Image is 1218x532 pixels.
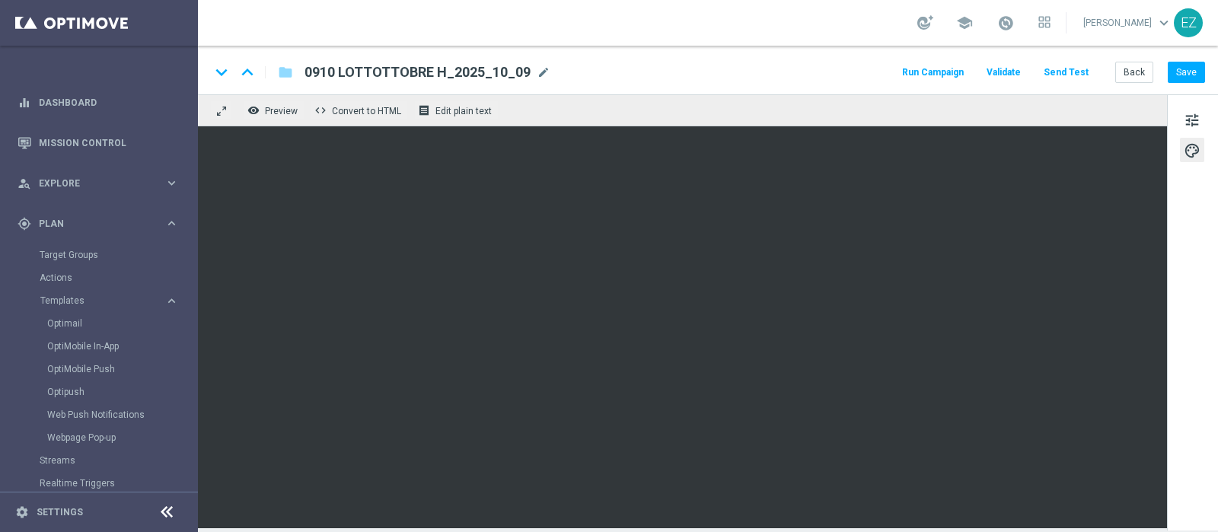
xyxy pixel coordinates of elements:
i: keyboard_arrow_right [164,176,179,190]
a: OptiMobile Push [47,363,158,375]
a: Actions [40,272,158,284]
button: folder [276,60,295,84]
i: settings [15,505,29,519]
a: Streams [40,454,158,467]
div: EZ [1174,8,1203,37]
span: palette [1184,141,1200,161]
button: remove_red_eye Preview [244,100,304,120]
a: Mission Control [39,123,179,163]
span: 0910 LOTTOTTOBRE H_2025_10_09 [304,63,531,81]
span: school [956,14,973,31]
i: keyboard_arrow_right [164,216,179,231]
div: Templates [40,289,196,449]
a: Settings [37,508,83,517]
span: code [314,104,327,116]
i: receipt [418,104,430,116]
button: equalizer Dashboard [17,97,180,109]
a: Optipush [47,386,158,398]
span: Explore [39,179,164,188]
button: Run Campaign [900,62,966,83]
a: Realtime Triggers [40,477,158,489]
button: receipt Edit plain text [414,100,499,120]
div: Web Push Notifications [47,403,196,426]
button: Send Test [1041,62,1091,83]
button: person_search Explore keyboard_arrow_right [17,177,180,190]
span: keyboard_arrow_down [1156,14,1172,31]
div: Optimail [47,312,196,335]
span: Templates [40,296,149,305]
a: OptiMobile In-App [47,340,158,352]
div: Target Groups [40,244,196,266]
i: keyboard_arrow_up [236,61,259,84]
button: palette [1180,138,1204,162]
button: Templates keyboard_arrow_right [40,295,180,307]
a: [PERSON_NAME]keyboard_arrow_down [1082,11,1174,34]
i: equalizer [18,96,31,110]
button: tune [1180,107,1204,132]
span: Validate [987,67,1021,78]
div: Dashboard [18,82,179,123]
i: folder [278,63,293,81]
div: Webpage Pop-up [47,426,196,449]
button: Mission Control [17,137,180,149]
span: Convert to HTML [332,106,401,116]
div: Plan [18,217,164,231]
button: Validate [984,62,1023,83]
span: Preview [265,106,298,116]
a: Dashboard [39,82,179,123]
button: Back [1115,62,1153,83]
a: Webpage Pop-up [47,432,158,444]
div: Explore [18,177,164,190]
div: Realtime Triggers [40,472,196,495]
button: code Convert to HTML [311,100,408,120]
a: Web Push Notifications [47,409,158,421]
span: mode_edit [537,65,550,79]
i: person_search [18,177,31,190]
button: Save [1168,62,1205,83]
a: Target Groups [40,249,158,261]
span: tune [1184,110,1200,130]
div: Templates [40,296,164,305]
div: OptiMobile In-App [47,335,196,358]
a: Optimail [47,317,158,330]
div: Streams [40,449,196,472]
i: remove_red_eye [247,104,260,116]
div: Optipush [47,381,196,403]
span: Edit plain text [435,106,492,116]
i: gps_fixed [18,217,31,231]
i: keyboard_arrow_down [210,61,233,84]
div: Mission Control [18,123,179,163]
span: Plan [39,219,164,228]
i: keyboard_arrow_right [164,294,179,308]
div: Actions [40,266,196,289]
button: gps_fixed Plan keyboard_arrow_right [17,218,180,230]
div: OptiMobile Push [47,358,196,381]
